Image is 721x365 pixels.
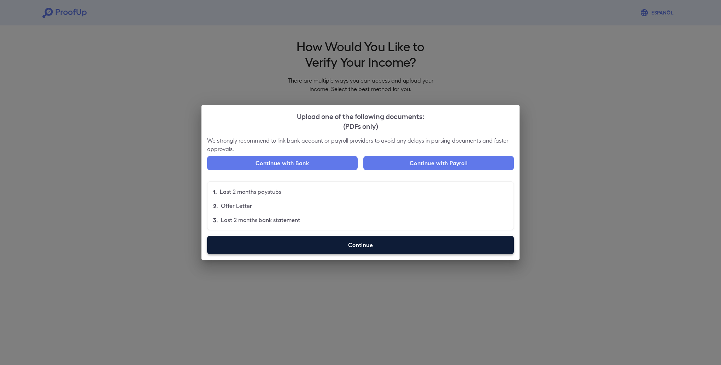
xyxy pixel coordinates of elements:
p: Last 2 months paystubs [220,187,281,196]
label: Continue [207,236,514,254]
p: We strongly recommend to link bank account or payroll providers to avoid any delays in parsing do... [207,136,514,153]
p: Offer Letter [221,202,252,210]
div: (PDFs only) [207,121,514,131]
p: Last 2 months bank statement [221,216,300,224]
p: 3. [213,216,218,224]
p: 2. [213,202,218,210]
p: 1. [213,187,217,196]
button: Continue with Payroll [363,156,514,170]
button: Continue with Bank [207,156,358,170]
h2: Upload one of the following documents: [201,105,520,136]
